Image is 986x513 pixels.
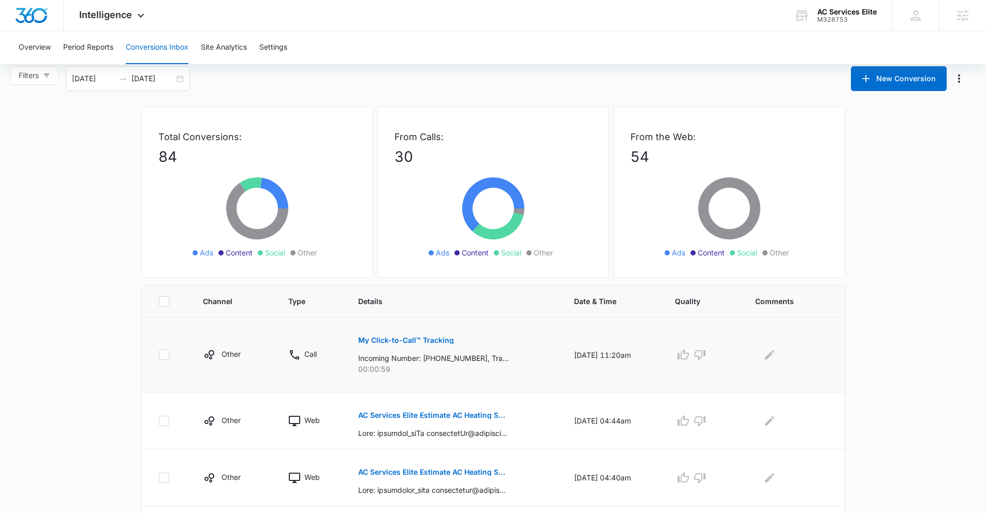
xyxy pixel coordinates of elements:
span: Other [770,247,789,258]
button: Filters [10,66,58,85]
button: AC Services Elite Estimate AC Heating Services & Cooling [358,403,509,428]
span: Filters [19,70,39,81]
p: AC Services Elite Estimate AC Heating Services & Cooling [358,412,509,419]
img: website_grey.svg [17,27,25,35]
span: to [119,74,127,83]
p: 84 [158,146,356,168]
span: Intelligence [79,9,132,20]
p: Lore: ipsumdolor_sita consectetur@adipiscingeli.se, Doeiu: 54752797494, Tempori: UTL ETDOLOREMAGN... [358,485,509,495]
p: Web [304,472,320,482]
span: Social [737,247,757,258]
div: account name [817,8,877,16]
span: Comments [755,296,813,307]
button: Period Reports [63,31,113,64]
span: Channel [203,296,248,307]
span: Ads [200,247,213,258]
p: 30 [394,146,592,168]
p: From the Web: [630,130,828,144]
p: Call [304,349,317,359]
span: swap-right [119,74,127,83]
span: Ads [672,247,685,258]
button: Manage Numbers [951,70,967,87]
img: tab_keywords_by_traffic_grey.svg [103,60,111,68]
img: tab_domain_overview_orange.svg [28,60,36,68]
span: Content [226,247,253,258]
p: AC Services Elite Estimate AC Heating Services & Cooling [358,469,509,476]
span: Type [288,296,318,307]
button: Edit Comments [761,470,778,486]
input: End date [131,73,174,84]
span: Details [358,296,534,307]
p: Web [304,415,320,426]
button: Edit Comments [761,346,778,363]
p: 54 [630,146,828,168]
p: Lore: ipsumdol_siTa consectetUr@adipiscingel.se, Doeiu: 51124597496, Tempori: UTL ETDOLOREMAGN, A... [358,428,509,439]
input: Start date [72,73,115,84]
td: [DATE] 04:44am [562,393,663,449]
span: Social [265,247,285,258]
div: account id [817,16,877,23]
span: Content [698,247,725,258]
span: Social [501,247,521,258]
span: Other [534,247,553,258]
td: [DATE] 04:40am [562,449,663,506]
span: Ads [436,247,449,258]
div: Keywords by Traffic [114,61,174,68]
span: Content [462,247,489,258]
p: Incoming Number: [PHONE_NUMBER], Tracking Number: [PHONE_NUMBER], Ring To: [PHONE_NUMBER], Caller... [358,353,509,364]
div: Domain Overview [39,61,93,68]
div: Domain: [DOMAIN_NAME] [27,27,114,35]
span: Quality [675,296,715,307]
p: My Click-to-Call™ Tracking [358,337,454,344]
span: Other [298,247,317,258]
button: Conversions Inbox [126,31,188,64]
div: v 4.0.25 [29,17,51,25]
img: logo_orange.svg [17,17,25,25]
button: Edit Comments [761,413,778,429]
span: Date & Time [574,296,635,307]
p: Other [222,415,241,426]
p: Total Conversions: [158,130,356,144]
p: Other [222,349,241,359]
button: Site Analytics [201,31,247,64]
p: From Calls: [394,130,592,144]
button: My Click-to-Call™ Tracking [358,328,454,353]
p: Other [222,472,241,482]
button: AC Services Elite Estimate AC Heating Services & Cooling [358,460,509,485]
p: 00:00:59 [358,364,549,374]
td: [DATE] 11:20am [562,318,663,393]
button: New Conversion [851,66,947,91]
button: Settings [259,31,287,64]
button: Overview [19,31,51,64]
